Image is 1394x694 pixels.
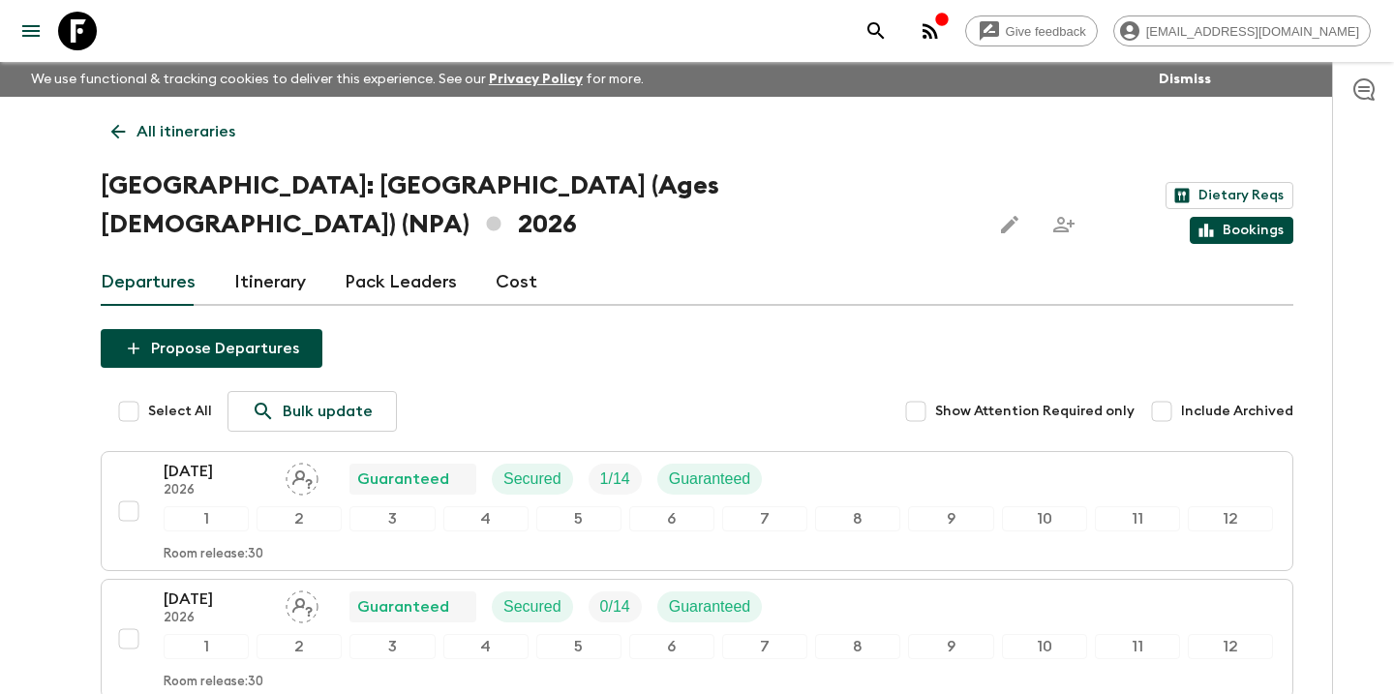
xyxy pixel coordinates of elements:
[1095,634,1180,659] div: 11
[536,506,621,531] div: 5
[164,483,270,498] p: 2026
[257,506,342,531] div: 2
[101,451,1293,571] button: [DATE]2026Assign pack leaderGuaranteedSecuredTrip FillGuaranteed123456789101112Room release:30
[600,468,630,491] p: 1 / 14
[589,591,642,622] div: Trip Fill
[995,24,1097,39] span: Give feedback
[1095,506,1180,531] div: 11
[357,595,449,619] p: Guaranteed
[136,120,235,143] p: All itineraries
[503,468,561,491] p: Secured
[283,400,373,423] p: Bulk update
[234,259,306,306] a: Itinerary
[1154,66,1216,93] button: Dismiss
[629,506,714,531] div: 6
[443,506,529,531] div: 4
[164,588,270,611] p: [DATE]
[496,259,537,306] a: Cost
[164,547,263,562] p: Room release: 30
[101,259,196,306] a: Departures
[669,468,751,491] p: Guaranteed
[1113,15,1371,46] div: [EMAIL_ADDRESS][DOMAIN_NAME]
[1181,402,1293,421] span: Include Archived
[669,595,751,619] p: Guaranteed
[722,506,807,531] div: 7
[815,634,900,659] div: 8
[1002,506,1087,531] div: 10
[164,611,270,626] p: 2026
[1188,634,1273,659] div: 12
[629,634,714,659] div: 6
[101,329,322,368] button: Propose Departures
[349,506,435,531] div: 3
[164,506,249,531] div: 1
[1190,217,1293,244] a: Bookings
[503,595,561,619] p: Secured
[164,634,249,659] div: 1
[23,62,652,97] p: We use functional & tracking cookies to deliver this experience. See our for more.
[492,464,573,495] div: Secured
[857,12,895,50] button: search adventures
[227,391,397,432] a: Bulk update
[1002,634,1087,659] div: 10
[1136,24,1370,39] span: [EMAIL_ADDRESS][DOMAIN_NAME]
[536,634,621,659] div: 5
[345,259,457,306] a: Pack Leaders
[589,464,642,495] div: Trip Fill
[815,506,900,531] div: 8
[101,166,975,244] h1: [GEOGRAPHIC_DATA]: [GEOGRAPHIC_DATA] (Ages [DEMOGRAPHIC_DATA]) (NPA) 2026
[489,73,583,86] a: Privacy Policy
[1188,506,1273,531] div: 12
[12,12,50,50] button: menu
[164,460,270,483] p: [DATE]
[286,596,318,612] span: Assign pack leader
[357,468,449,491] p: Guaranteed
[908,506,993,531] div: 9
[1045,205,1083,244] span: Share this itinerary
[908,634,993,659] div: 9
[600,595,630,619] p: 0 / 14
[286,468,318,484] span: Assign pack leader
[722,634,807,659] div: 7
[935,402,1135,421] span: Show Attention Required only
[257,634,342,659] div: 2
[1166,182,1293,209] a: Dietary Reqs
[990,205,1029,244] button: Edit this itinerary
[101,112,246,151] a: All itineraries
[164,675,263,690] p: Room release: 30
[148,402,212,421] span: Select All
[492,591,573,622] div: Secured
[965,15,1098,46] a: Give feedback
[443,634,529,659] div: 4
[349,634,435,659] div: 3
